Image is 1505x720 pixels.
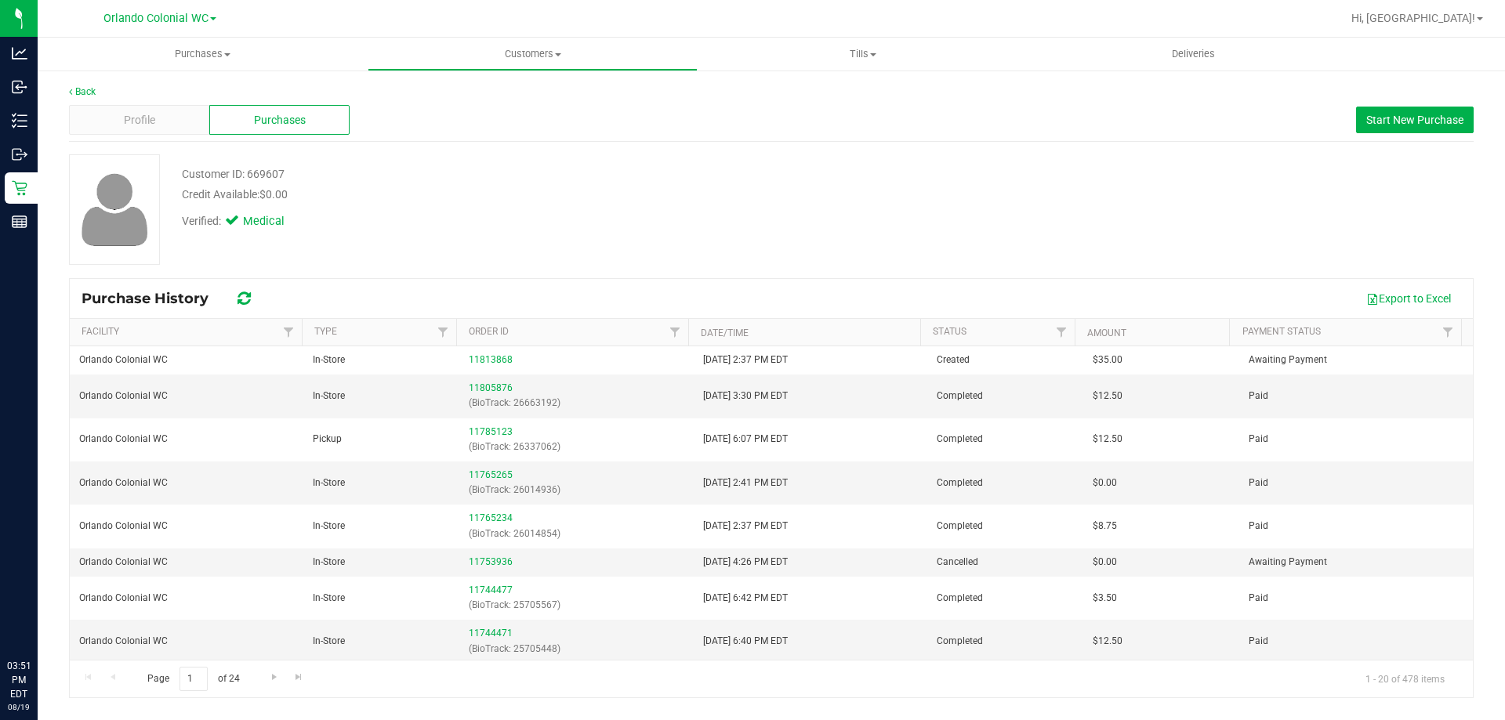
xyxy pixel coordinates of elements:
span: [DATE] 4:26 PM EDT [703,555,788,570]
span: Purchase History [82,290,224,307]
a: 11765265 [469,469,513,480]
a: Type [314,326,337,337]
span: Orlando Colonial WC [79,555,168,570]
a: Deliveries [1028,38,1358,71]
span: Orlando Colonial WC [79,591,168,606]
span: $8.75 [1093,519,1117,534]
span: $0.00 [1093,555,1117,570]
a: Filter [662,319,688,346]
p: (BioTrack: 26014854) [469,526,684,541]
a: Purchases [38,38,368,71]
div: Verified: [182,213,306,230]
span: Pickup [313,432,342,447]
inline-svg: Retail [12,180,27,196]
span: Paid [1249,432,1268,447]
a: Tills [698,38,1028,71]
inline-svg: Inbound [12,79,27,95]
input: 1 [180,667,208,691]
span: Orlando Colonial WC [79,476,168,490]
span: Customers [368,47,697,61]
a: Filter [276,319,302,346]
span: Paid [1249,389,1268,403]
div: Customer ID: 669607 [182,166,285,183]
span: In-Store [313,353,345,367]
span: Paid [1249,591,1268,606]
span: Page of 24 [134,667,252,691]
span: [DATE] 2:37 PM EDT [703,353,788,367]
span: [DATE] 2:41 PM EDT [703,476,788,490]
span: Hi, [GEOGRAPHIC_DATA]! [1351,12,1475,24]
a: Amount [1087,327,1126,338]
span: [DATE] 3:30 PM EDT [703,389,788,403]
a: Back [69,86,96,97]
span: Purchases [38,47,368,61]
span: Completed [937,389,983,403]
a: Date/Time [701,327,749,338]
a: Order ID [469,326,509,337]
a: Status [933,326,966,337]
span: In-Store [313,389,345,403]
a: 11805876 [469,382,513,393]
span: $0.00 [1093,476,1117,490]
span: Orlando Colonial WC [79,634,168,649]
span: 1 - 20 of 478 items [1353,667,1457,690]
span: $35.00 [1093,353,1122,367]
span: Completed [937,634,983,649]
span: [DATE] 2:37 PM EDT [703,519,788,534]
span: Orlando Colonial WC [103,12,209,25]
span: Paid [1249,476,1268,490]
span: Purchases [254,112,306,128]
a: Go to the last page [288,667,310,688]
a: Filter [1435,319,1461,346]
span: Orlando Colonial WC [79,353,168,367]
span: $12.50 [1093,634,1122,649]
a: 11753936 [469,556,513,567]
span: [DATE] 6:42 PM EDT [703,591,788,606]
span: $12.50 [1093,432,1122,447]
p: (BioTrack: 26014936) [469,483,684,497]
p: (BioTrack: 26663192) [469,396,684,411]
span: $0.00 [259,188,288,201]
button: Export to Excel [1356,285,1461,312]
span: In-Store [313,476,345,490]
span: Created [937,353,970,367]
a: Payment Status [1242,326,1321,337]
span: $3.50 [1093,591,1117,606]
a: Facility [82,326,119,337]
div: Credit Available: [182,186,872,203]
p: 08/19 [7,701,31,713]
button: Start New Purchase [1356,107,1474,133]
span: Completed [937,591,983,606]
inline-svg: Reports [12,214,27,230]
a: Filter [430,319,456,346]
span: Completed [937,519,983,534]
iframe: Resource center [16,595,63,642]
span: [DATE] 6:40 PM EDT [703,634,788,649]
inline-svg: Analytics [12,45,27,61]
a: 11765234 [469,512,513,523]
p: (BioTrack: 25705567) [469,598,684,613]
span: In-Store [313,555,345,570]
span: Paid [1249,634,1268,649]
inline-svg: Inventory [12,113,27,128]
span: In-Store [313,591,345,606]
iframe: Resource center unread badge [46,592,65,611]
span: Cancelled [937,555,978,570]
span: Awaiting Payment [1249,555,1327,570]
a: 11813868 [469,354,513,365]
span: Orlando Colonial WC [79,389,168,403]
p: 03:51 PM EDT [7,659,31,701]
span: Start New Purchase [1366,114,1463,126]
span: In-Store [313,519,345,534]
a: Customers [368,38,698,71]
inline-svg: Outbound [12,147,27,162]
a: 11785123 [469,426,513,437]
span: Orlando Colonial WC [79,432,168,447]
span: Paid [1249,519,1268,534]
p: (BioTrack: 26337062) [469,440,684,454]
span: In-Store [313,634,345,649]
span: Profile [124,112,155,128]
span: Completed [937,476,983,490]
a: Go to the next page [263,667,285,688]
a: 11744471 [469,628,513,639]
